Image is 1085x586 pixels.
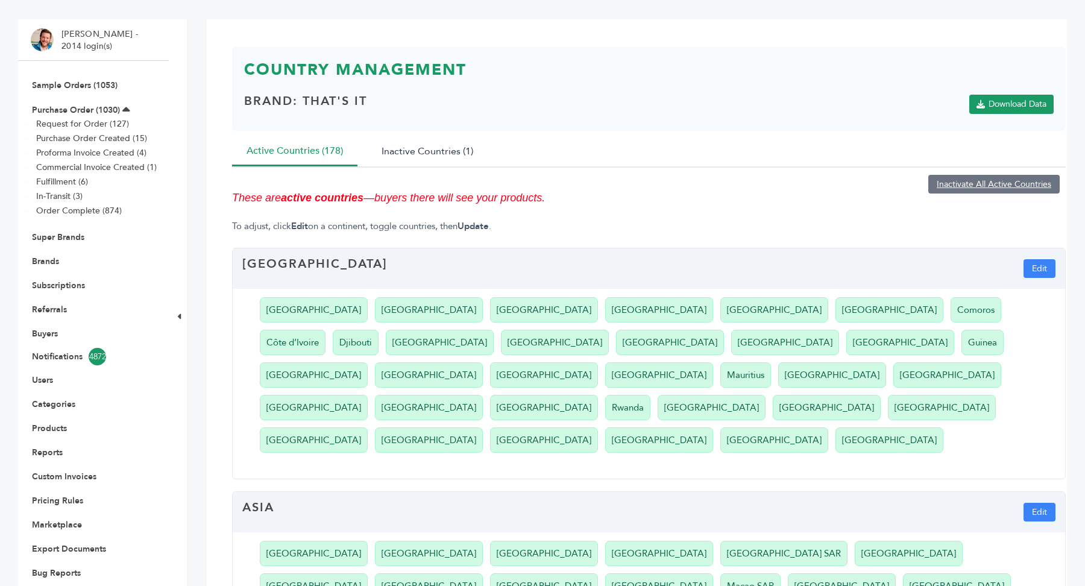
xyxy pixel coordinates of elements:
[605,297,713,323] li: [GEOGRAPHIC_DATA]
[232,191,1066,205] p: These are —buyers there will see your products.
[951,297,1001,323] li: Comoros
[375,427,483,453] li: [GEOGRAPHIC_DATA]
[720,541,848,566] li: [GEOGRAPHIC_DATA] SAR
[658,395,766,420] li: [GEOGRAPHIC_DATA]
[490,541,598,566] li: [GEOGRAPHIC_DATA]
[1024,503,1055,521] button: Edit
[32,80,118,91] a: Sample Orders (1053)
[375,362,483,388] li: [GEOGRAPHIC_DATA]
[888,395,996,420] li: [GEOGRAPHIC_DATA]
[32,304,67,315] a: Referrals
[242,256,388,282] h4: [GEOGRAPHIC_DATA]
[36,118,129,130] a: Request for Order (127)
[291,220,308,232] strong: Edit
[773,395,881,420] li: [GEOGRAPHIC_DATA]
[1024,259,1055,278] button: Edit
[490,297,598,323] li: [GEOGRAPHIC_DATA]
[232,220,1066,233] p: To adjust, click on a continent, toggle countries, then .
[36,205,122,216] a: Order Complete (874)
[835,427,943,453] li: [GEOGRAPHIC_DATA]
[375,395,483,420] li: [GEOGRAPHIC_DATA]
[32,374,53,386] a: Users
[961,330,1004,355] li: Guinea
[778,362,886,388] li: [GEOGRAPHIC_DATA]
[260,427,368,453] li: [GEOGRAPHIC_DATA]
[260,541,368,566] li: [GEOGRAPHIC_DATA]
[36,133,147,144] a: Purchase Order Created (15)
[367,137,488,166] button: Inactive Countries (1)
[36,162,157,173] a: Commercial Invoice Created (1)
[846,330,954,355] li: [GEOGRAPHIC_DATA]
[244,93,367,119] h4: Brand: That's It
[893,362,1001,388] li: [GEOGRAPHIC_DATA]
[32,423,67,434] a: Products
[616,330,724,355] li: [GEOGRAPHIC_DATA]
[32,543,106,555] a: Export Documents
[281,192,363,204] strong: active countries
[32,104,120,116] a: Purchase Order (1030)
[242,499,274,525] h4: Asia
[969,95,1054,114] a: Download Data
[244,59,1054,90] h3: Country Management
[32,471,96,482] a: Custom Invoices
[605,427,713,453] li: [GEOGRAPHIC_DATA]
[32,256,59,267] a: Brands
[232,137,357,166] button: Active Countries (178)
[61,28,141,52] li: [PERSON_NAME] - 2014 login(s)
[32,495,83,506] a: Pricing Rules
[720,427,828,453] li: [GEOGRAPHIC_DATA]
[32,519,82,531] a: Marketplace
[490,427,598,453] li: [GEOGRAPHIC_DATA]
[32,328,58,339] a: Buyers
[260,362,368,388] li: [GEOGRAPHIC_DATA]
[375,297,483,323] li: [GEOGRAPHIC_DATA]
[32,232,84,243] a: Super Brands
[375,541,483,566] li: [GEOGRAPHIC_DATA]
[835,297,943,323] li: [GEOGRAPHIC_DATA]
[490,395,598,420] li: [GEOGRAPHIC_DATA]
[458,220,489,232] strong: Update
[605,395,650,420] li: Rwanda
[605,541,713,566] li: [GEOGRAPHIC_DATA]
[855,541,963,566] li: [GEOGRAPHIC_DATA]
[32,280,85,291] a: Subscriptions
[32,447,63,458] a: Reports
[36,191,83,202] a: In-Transit (3)
[720,362,771,388] li: Mauritius
[928,175,1060,194] a: Inactivate All Active Countries
[501,330,609,355] li: [GEOGRAPHIC_DATA]
[260,395,368,420] li: [GEOGRAPHIC_DATA]
[32,567,81,579] a: Bug Reports
[386,330,494,355] li: [GEOGRAPHIC_DATA]
[731,330,839,355] li: [GEOGRAPHIC_DATA]
[260,330,325,355] li: Côte d’Ivoire
[89,348,106,365] span: 4872
[490,362,598,388] li: [GEOGRAPHIC_DATA]
[720,297,828,323] li: [GEOGRAPHIC_DATA]
[333,330,379,355] li: Djibouti
[260,297,368,323] li: [GEOGRAPHIC_DATA]
[36,147,146,159] a: Proforma Invoice Created (4)
[36,176,88,187] a: Fulfillment (6)
[32,348,155,365] a: Notifications4872
[32,399,75,410] a: Categories
[605,362,713,388] li: [GEOGRAPHIC_DATA]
